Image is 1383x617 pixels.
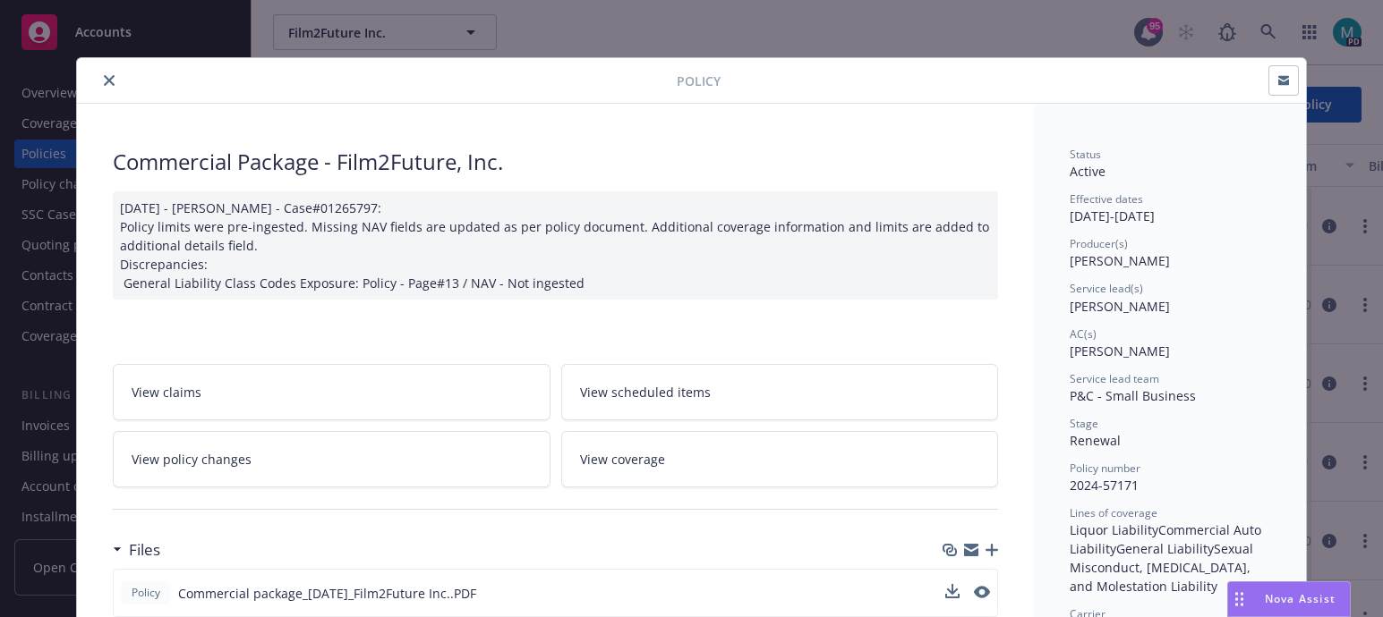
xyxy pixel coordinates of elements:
[1070,521,1265,557] span: Commercial Auto Liability
[580,383,711,401] span: View scheduled items
[1070,432,1121,449] span: Renewal
[129,538,160,562] h3: Files
[132,383,201,401] span: View claims
[1070,342,1170,359] span: [PERSON_NAME]
[1070,477,1139,494] span: 2024-57171
[561,431,999,487] a: View coverage
[98,70,120,91] button: close
[561,364,999,420] a: View scheduled items
[113,431,551,487] a: View policy changes
[945,584,960,598] button: download file
[1070,461,1140,476] span: Policy number
[1070,236,1128,251] span: Producer(s)
[128,585,164,601] span: Policy
[945,584,960,603] button: download file
[1116,540,1214,557] span: General Liability
[1070,298,1170,315] span: [PERSON_NAME]
[1070,252,1170,269] span: [PERSON_NAME]
[1070,416,1098,431] span: Stage
[132,450,252,469] span: View policy changes
[974,586,990,598] button: preview file
[1227,581,1351,617] button: Nova Assist
[113,147,998,177] div: Commercial Package - Film2Future, Inc.
[580,450,665,469] span: View coverage
[1070,281,1143,296] span: Service lead(s)
[1265,591,1336,606] span: Nova Assist
[1070,163,1106,180] span: Active
[113,191,998,300] div: [DATE] - [PERSON_NAME] - Case#01265797: Policy limits were pre-ingested. Missing NAV fields are u...
[1070,147,1101,162] span: Status
[113,364,551,420] a: View claims
[1070,191,1143,207] span: Effective dates
[1070,371,1159,386] span: Service lead team
[677,72,721,90] span: Policy
[974,584,990,603] button: preview file
[178,584,476,603] span: Commercial package_[DATE]_Film2Future Inc..PDF
[1070,387,1196,404] span: P&C - Small Business
[1070,191,1270,225] div: [DATE] - [DATE]
[1228,582,1251,616] div: Drag to move
[1070,521,1158,538] span: Liquor Liability
[1070,540,1257,595] span: Sexual Misconduct, [MEDICAL_DATA], and Molestation Liability
[1070,326,1097,342] span: AC(s)
[113,538,160,562] div: Files
[1070,505,1157,520] span: Lines of coverage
